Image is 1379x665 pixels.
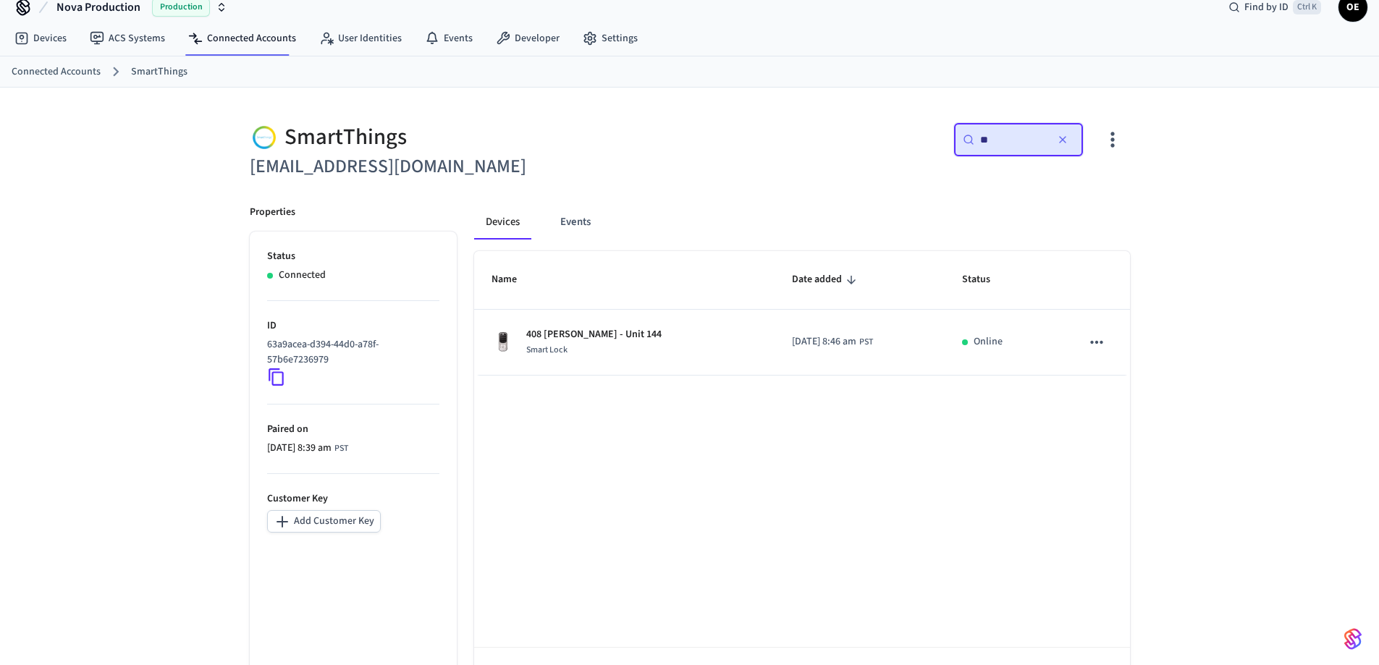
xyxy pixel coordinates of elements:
[792,334,856,350] span: [DATE] 8:46 am
[1344,627,1362,651] img: SeamLogoGradient.69752ec5.svg
[974,334,1003,350] p: Online
[131,64,187,80] a: SmartThings
[250,122,279,152] img: Smartthings Logo, Square
[492,268,536,291] span: Name
[526,344,568,356] span: Smart Lock
[267,491,439,507] p: Customer Key
[250,152,681,182] h6: [EMAIL_ADDRESS][DOMAIN_NAME]
[267,441,332,456] span: [DATE] 8:39 am
[250,122,681,152] div: SmartThings
[250,205,295,220] p: Properties
[792,334,873,350] div: Asia/Manila
[484,25,571,51] a: Developer
[267,337,434,368] p: 63a9acea-d394-44d0-a78f-57b6e7236979
[962,268,1009,291] span: Status
[267,441,348,456] div: Asia/Manila
[792,268,861,291] span: Date added
[526,327,662,342] p: 408 [PERSON_NAME] - Unit 144
[3,25,78,51] a: Devices
[474,205,1130,240] div: connected account tabs
[859,336,873,349] span: PST
[334,442,348,455] span: PST
[78,25,177,51] a: ACS Systems
[267,422,439,437] p: Paired on
[267,510,381,533] button: Add Customer Key
[492,331,515,354] img: Yale Assure Touchscreen Wifi Smart Lock, Satin Nickel, Front
[267,318,439,334] p: ID
[474,205,531,240] button: Devices
[549,205,602,240] button: Events
[12,64,101,80] a: Connected Accounts
[279,268,326,283] p: Connected
[177,25,308,51] a: Connected Accounts
[474,251,1130,376] table: sticky table
[267,249,439,264] p: Status
[308,25,413,51] a: User Identities
[413,25,484,51] a: Events
[571,25,649,51] a: Settings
